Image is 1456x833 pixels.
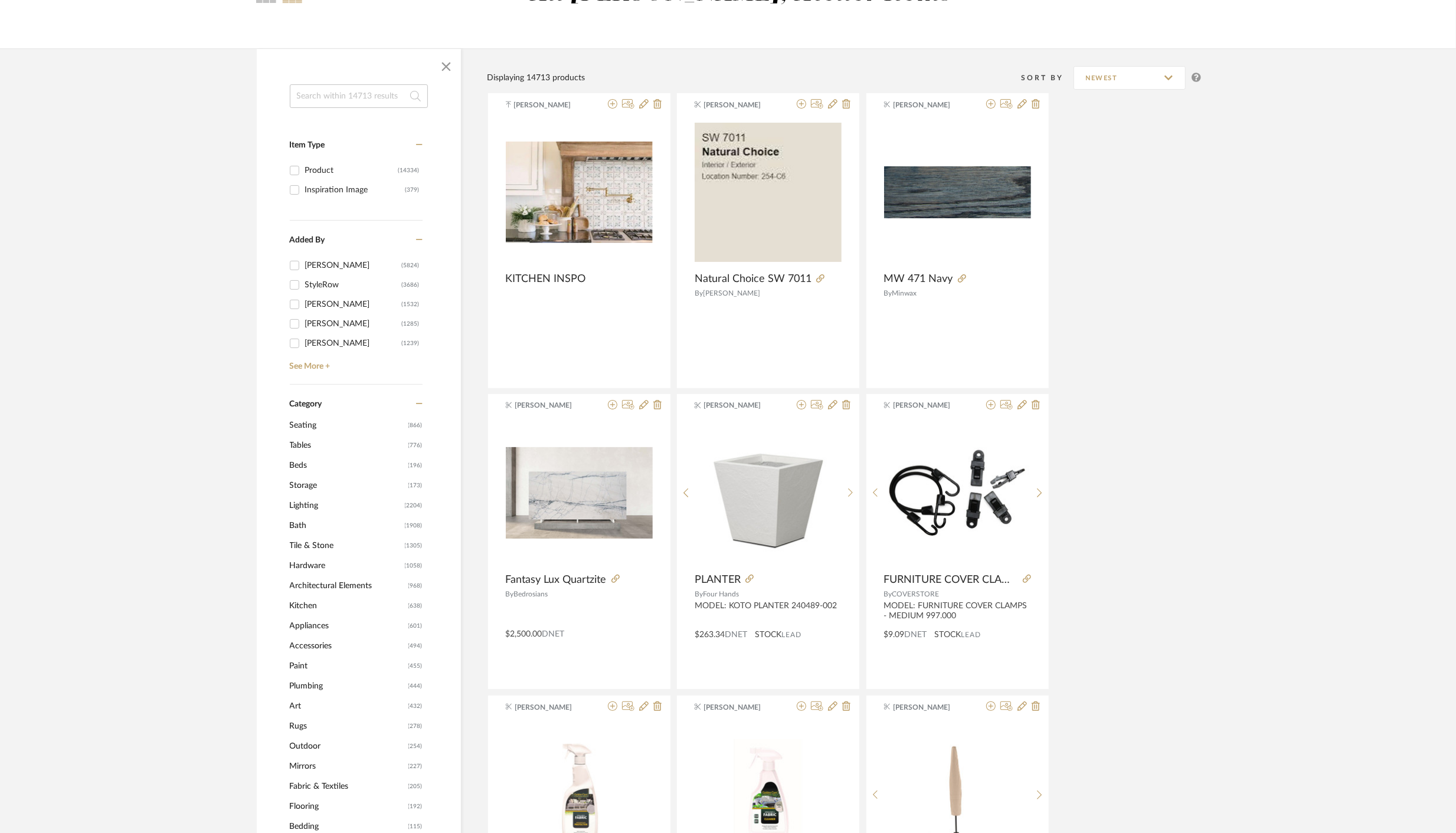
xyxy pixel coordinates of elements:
[408,717,423,736] span: (278)
[290,475,405,496] span: Storage
[402,256,420,275] div: (5824)
[408,737,423,756] span: (254)
[290,415,405,435] span: Seating
[884,166,1031,219] img: MW 471 Navy
[884,438,1030,547] img: FURNITURE COVER CLAMPS
[935,629,961,641] span: STOCK
[405,181,420,199] div: (379)
[405,556,423,575] span: (1058)
[408,476,423,495] span: (173)
[408,416,423,435] span: (866)
[305,314,402,333] div: [PERSON_NAME]
[515,702,589,713] span: [PERSON_NAME]
[695,631,725,639] span: $263.34
[290,756,405,776] span: Mirrors
[434,55,458,78] button: Close
[402,314,420,333] div: (1285)
[695,601,842,621] div: MODEL: KOTO PLANTER 240489-002
[408,697,423,716] span: (432)
[695,420,842,566] img: PLANTER
[725,631,747,639] span: DNET
[892,591,940,598] span: COVERSTORE
[892,290,917,297] span: Minwax
[290,616,405,636] span: Appliances
[290,576,405,596] span: Architectural Elements
[408,436,423,455] span: (776)
[408,777,423,796] span: (205)
[290,796,405,816] span: Flooring
[290,776,405,796] span: Fabric & Textiles
[893,100,967,110] span: [PERSON_NAME]
[884,631,905,639] span: $9.09
[398,161,420,180] div: (14334)
[290,696,405,716] span: Art
[893,702,967,713] span: [PERSON_NAME]
[402,295,420,314] div: (1532)
[487,71,585,84] div: Displaying 14713 products
[695,273,812,286] span: Natural Choice SW 7011
[408,576,423,595] span: (968)
[290,556,402,576] span: Hardware
[884,273,953,286] span: MW 471 Navy
[704,100,778,110] span: [PERSON_NAME]
[506,142,653,242] img: KITCHEN INSPO
[506,630,542,638] span: $2,500.00
[305,276,402,294] div: StyleRow
[506,573,607,586] span: Fantasy Lux Quartzite
[884,573,1018,586] span: FURNITURE COVER CLAMPS
[506,447,653,539] img: Fantasy Lux Quartzite
[695,123,842,261] img: Natural Choice SW 7011
[781,631,801,639] span: Lead
[408,456,423,475] span: (196)
[506,273,586,286] span: KITCHEN INSPO
[405,536,423,555] span: (1305)
[755,629,781,641] span: STOCK
[402,276,420,294] div: (3686)
[695,290,703,297] span: By
[515,400,589,411] span: [PERSON_NAME]
[408,596,423,615] span: (638)
[290,676,405,696] span: Plumbing
[402,334,420,353] div: (1239)
[305,295,402,314] div: [PERSON_NAME]
[305,256,402,275] div: [PERSON_NAME]
[305,161,398,180] div: Product
[405,516,423,535] span: (1908)
[884,591,892,598] span: By
[290,736,405,756] span: Outdoor
[290,399,322,409] span: Category
[290,716,405,736] span: Rugs
[290,84,428,108] input: Search within 14713 results
[905,631,927,639] span: DNET
[506,591,514,598] span: By
[514,100,588,110] span: [PERSON_NAME]
[408,657,423,675] span: (455)
[408,616,423,635] span: (601)
[704,702,778,713] span: [PERSON_NAME]
[305,181,405,199] div: Inspiration Image
[287,353,423,372] a: See More +
[305,334,402,353] div: [PERSON_NAME]
[290,596,405,616] span: Kitchen
[408,757,423,776] span: (227)
[290,496,402,516] span: Lighting
[290,435,405,455] span: Tables
[542,630,565,638] span: DNET
[290,455,405,475] span: Beds
[884,290,892,297] span: By
[290,636,405,656] span: Accessories
[290,536,402,556] span: Tile & Stone
[893,400,967,411] span: [PERSON_NAME]
[961,631,981,639] span: Lead
[703,591,739,598] span: Four Hands
[408,637,423,655] span: (494)
[290,236,325,244] span: Added By
[290,656,405,676] span: Paint
[514,591,548,598] span: Bedrosians
[703,290,760,297] span: [PERSON_NAME]
[1022,72,1074,84] div: Sort By
[695,573,741,586] span: PLANTER
[290,141,325,149] span: Item Type
[408,677,423,696] span: (444)
[704,400,778,411] span: [PERSON_NAME]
